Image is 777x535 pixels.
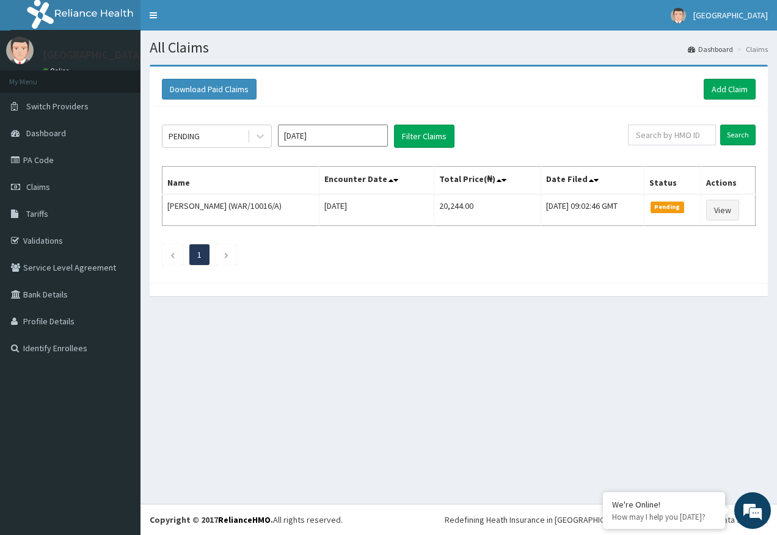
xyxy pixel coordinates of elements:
footer: All rights reserved. [140,504,777,535]
a: Add Claim [704,79,756,100]
td: [DATE] [319,194,434,226]
a: Online [43,67,72,75]
th: Total Price(₦) [434,167,541,195]
div: PENDING [169,130,200,142]
span: Pending [651,202,684,213]
td: [DATE] 09:02:46 GMT [541,194,644,226]
button: Download Paid Claims [162,79,257,100]
div: We're Online! [612,499,716,510]
button: Filter Claims [394,125,454,148]
img: User Image [6,37,34,64]
input: Select Month and Year [278,125,388,147]
span: Claims [26,181,50,192]
h1: All Claims [150,40,768,56]
a: RelianceHMO [218,514,271,525]
th: Actions [701,167,755,195]
div: Redefining Heath Insurance in [GEOGRAPHIC_DATA] using Telemedicine and Data Science! [445,514,768,526]
span: [GEOGRAPHIC_DATA] [693,10,768,21]
th: Encounter Date [319,167,434,195]
span: Tariffs [26,208,48,219]
strong: Copyright © 2017 . [150,514,273,525]
td: 20,244.00 [434,194,541,226]
input: Search [720,125,756,145]
a: Previous page [170,249,175,260]
a: Next page [224,249,229,260]
a: Dashboard [688,44,733,54]
th: Status [644,167,701,195]
th: Date Filed [541,167,644,195]
span: Dashboard [26,128,66,139]
span: Switch Providers [26,101,89,112]
p: How may I help you today? [612,512,716,522]
th: Name [162,167,319,195]
li: Claims [734,44,768,54]
p: [GEOGRAPHIC_DATA] [43,49,144,60]
a: View [706,200,739,220]
a: Page 1 is your current page [197,249,202,260]
td: [PERSON_NAME] (WAR/10016/A) [162,194,319,226]
img: User Image [671,8,686,23]
input: Search by HMO ID [628,125,716,145]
